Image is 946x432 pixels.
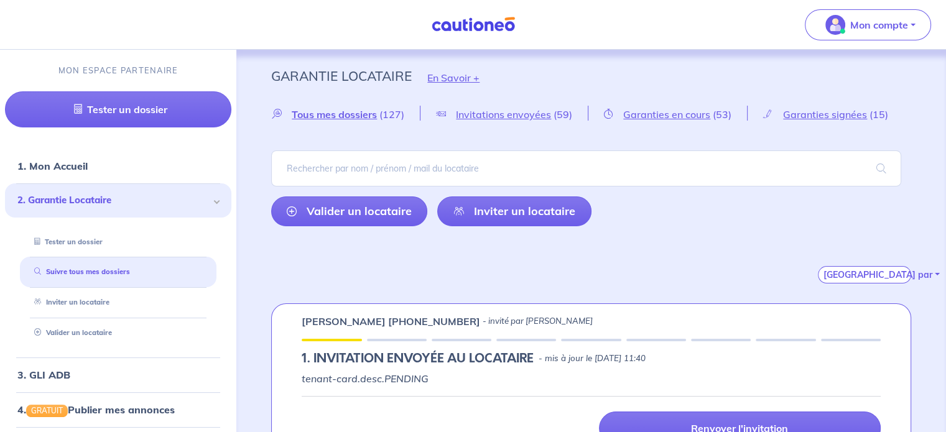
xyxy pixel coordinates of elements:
[805,9,931,40] button: illu_account_valid_menu.svgMon compte
[29,267,130,276] a: Suivre tous mes dossiers
[869,108,888,121] span: (15)
[850,17,908,32] p: Mon compte
[271,108,420,120] a: Tous mes dossiers(127)
[271,150,901,186] input: Rechercher par nom / prénom / mail du locataire
[17,193,210,208] span: 2. Garantie Locataire
[20,232,216,252] div: Tester un dossier
[5,154,231,178] div: 1. Mon Accueil
[271,65,412,87] p: Garantie Locataire
[5,362,231,387] div: 3. GLI ADB
[302,351,534,366] h5: 1.︎ INVITATION ENVOYÉE AU LOCATAIRE
[818,266,911,283] button: [GEOGRAPHIC_DATA] par
[292,108,377,121] span: Tous mes dossiers
[437,196,591,226] a: Inviter un locataire
[483,315,593,328] p: - invité par [PERSON_NAME]
[588,108,747,120] a: Garanties en cours(53)
[271,196,427,226] a: Valider un locataire
[456,108,551,121] span: Invitations envoyées
[861,151,901,186] span: search
[58,65,179,76] p: MON ESPACE PARTENAIRE
[5,397,231,422] div: 4.GRATUITPublier mes annonces
[20,323,216,343] div: Valider un locataire
[379,108,404,121] span: (127)
[412,60,495,96] button: En Savoir +
[20,262,216,282] div: Suivre tous mes dossiers
[302,314,480,329] p: [PERSON_NAME] [PHONE_NUMBER]
[539,352,646,365] p: - mis à jour le [DATE] 11:40
[783,108,867,121] span: Garanties signées
[713,108,731,121] span: (53)
[554,108,572,121] span: (59)
[17,160,88,172] a: 1. Mon Accueil
[623,108,710,121] span: Garanties en cours
[427,17,520,32] img: Cautioneo
[17,369,70,381] a: 3. GLI ADB
[29,298,109,306] a: Inviter un locataire
[20,292,216,313] div: Inviter un locataire
[302,351,881,366] div: state: PENDING, Context: IN-LANDLORD
[302,371,881,386] p: tenant-card.desc.PENDING
[5,91,231,127] a: Tester un dossier
[29,328,112,337] a: Valider un locataire
[420,108,588,120] a: Invitations envoyées(59)
[17,403,175,416] a: 4.GRATUITPublier mes annonces
[825,15,845,35] img: illu_account_valid_menu.svg
[748,108,904,120] a: Garanties signées(15)
[29,237,103,246] a: Tester un dossier
[5,183,231,218] div: 2. Garantie Locataire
